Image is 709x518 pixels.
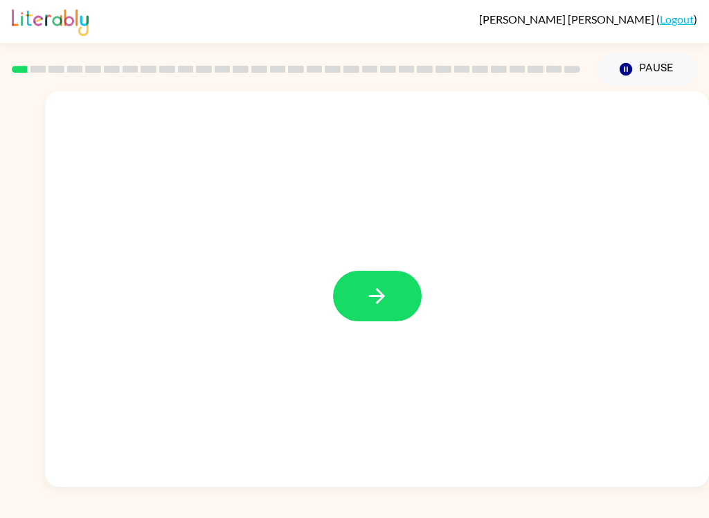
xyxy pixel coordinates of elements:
a: Logout [660,12,694,26]
img: Literably [12,6,89,36]
button: Pause [597,53,697,85]
span: [PERSON_NAME] [PERSON_NAME] [479,12,656,26]
video: Your browser must support playing .mp4 files to use Literably. Please try using another browser. [554,332,692,470]
div: ( ) [479,12,697,26]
